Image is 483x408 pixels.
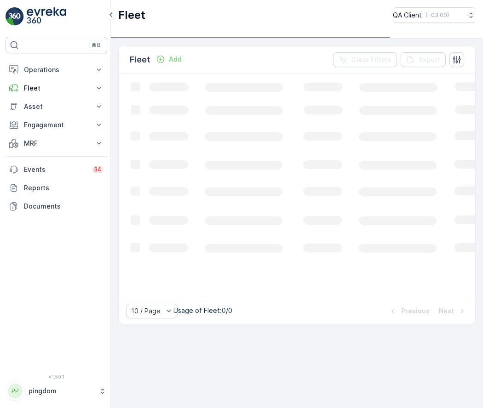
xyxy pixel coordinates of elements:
[419,55,440,64] p: Export
[24,183,103,193] p: Reports
[333,52,397,67] button: Clear Filters
[425,11,449,19] p: ( +03:00 )
[439,306,454,316] p: Next
[387,306,431,317] button: Previous
[24,202,103,211] p: Documents
[118,8,145,23] p: Fleet
[6,7,24,26] img: logo
[24,120,89,130] p: Engagement
[24,65,89,74] p: Operations
[351,55,391,64] p: Clear Filters
[6,134,107,153] button: MRF
[401,52,446,67] button: Export
[401,306,430,316] p: Previous
[24,139,89,148] p: MRF
[24,102,89,111] p: Asset
[130,53,150,66] p: Fleet
[6,381,107,401] button: PPpingdom
[6,61,107,79] button: Operations
[94,166,102,173] p: 34
[29,386,94,396] p: pingdom
[92,41,101,49] p: ⌘B
[27,7,66,26] img: logo_light-DOdMpM7g.png
[393,7,476,23] button: QA Client(+03:00)
[6,179,107,197] a: Reports
[152,54,185,65] button: Add
[393,11,422,20] p: QA Client
[24,165,86,174] p: Events
[6,197,107,215] a: Documents
[6,79,107,97] button: Fleet
[438,306,468,317] button: Next
[173,306,232,315] p: Usage of Fleet : 0/0
[24,84,89,93] p: Fleet
[6,116,107,134] button: Engagement
[8,384,23,398] div: PP
[6,374,107,380] span: v 1.50.1
[6,160,107,179] a: Events34
[6,97,107,116] button: Asset
[169,55,182,64] p: Add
